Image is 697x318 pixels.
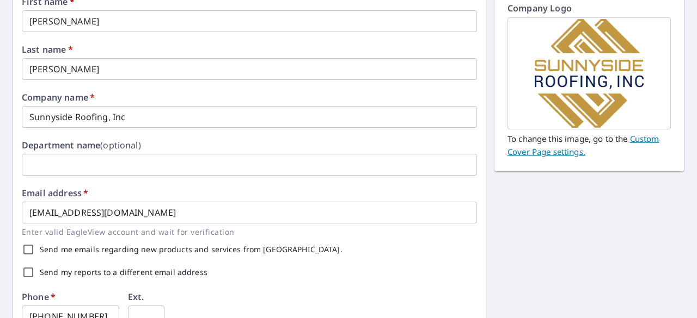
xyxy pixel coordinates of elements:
[40,269,207,276] label: Send my reports to a different email address
[128,292,144,301] label: Ext.
[508,2,671,17] p: Company Logo
[22,141,141,149] label: Department name
[100,139,141,151] b: (optional)
[40,246,343,253] label: Send me emails regarding new products and services from [GEOGRAPHIC_DATA].
[22,45,73,54] label: Last name
[508,129,671,158] p: To change this image, go to the
[22,292,56,301] label: Phone
[22,189,88,197] label: Email address
[535,19,644,128] img: SSRegularAsset 2.png
[22,226,469,238] p: Enter valid EagleView account and wait for verification
[508,133,659,157] a: Custome cover page
[22,93,95,102] label: Company name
